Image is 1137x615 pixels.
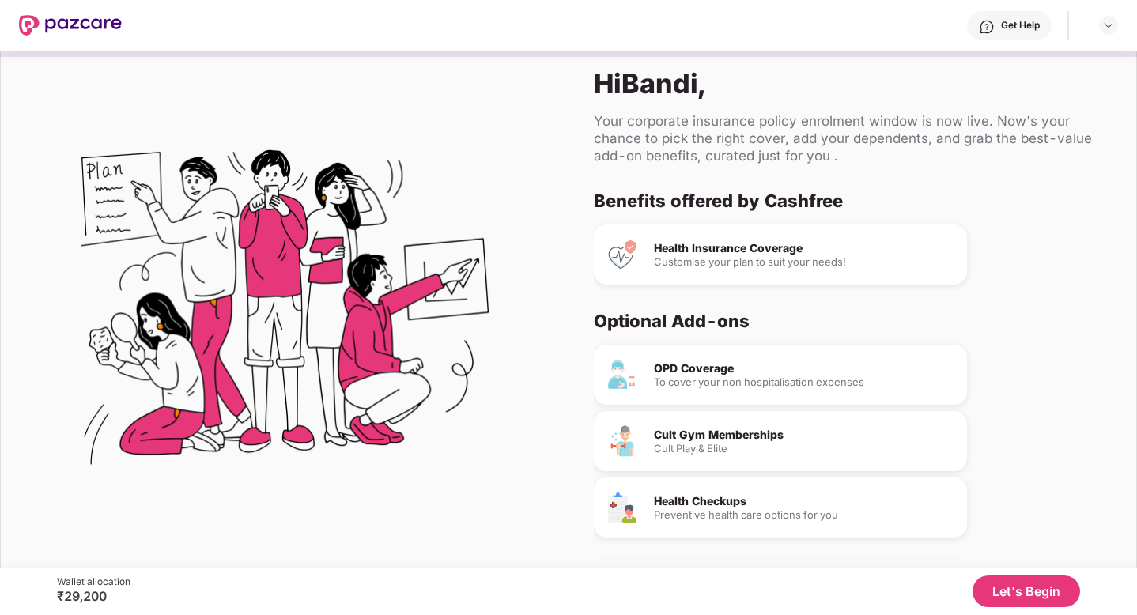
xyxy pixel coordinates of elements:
[654,429,954,440] div: Cult Gym Memberships
[606,492,638,523] img: Health Checkups
[654,363,954,374] div: OPD Coverage
[81,109,489,516] img: Flex Benefits Illustration
[654,443,954,454] div: Cult Play & Elite
[973,575,1080,607] button: Let's Begin
[606,239,638,270] img: Health Insurance Coverage
[1001,19,1040,32] div: Get Help
[57,588,130,604] div: ₹29,200
[654,496,954,507] div: Health Checkups
[654,510,954,520] div: Preventive health care options for you
[654,377,954,387] div: To cover your non hospitalisation expenses
[594,310,1098,332] div: Optional Add-ons
[594,67,1111,100] div: Hi Bandi ,
[654,257,954,267] div: Customise your plan to suit your needs!
[57,575,130,588] div: Wallet allocation
[606,359,638,391] img: OPD Coverage
[654,243,954,254] div: Health Insurance Coverage
[594,112,1111,164] div: Your corporate insurance policy enrolment window is now live. Now's your chance to pick the right...
[1102,19,1115,32] img: svg+xml;base64,PHN2ZyBpZD0iRHJvcGRvd24tMzJ4MzIiIHhtbG5zPSJodHRwOi8vd3d3LnczLm9yZy8yMDAwL3N2ZyIgd2...
[594,190,1098,212] div: Benefits offered by Cashfree
[606,425,638,457] img: Cult Gym Memberships
[19,15,122,36] img: New Pazcare Logo
[979,19,995,35] img: svg+xml;base64,PHN2ZyBpZD0iSGVscC0zMngzMiIgeG1sbnM9Imh0dHA6Ly93d3cudzMub3JnLzIwMDAvc3ZnIiB3aWR0aD...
